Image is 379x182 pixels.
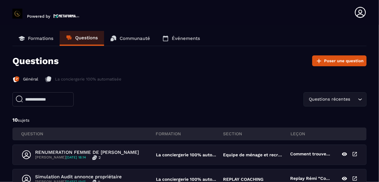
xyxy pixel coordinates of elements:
[98,155,101,160] p: 2
[156,31,206,46] a: Événements
[44,76,52,83] img: formation-icon-inac.db86bb20.svg
[120,36,150,41] p: Communauté
[223,152,284,157] p: Equipe de ménage et recrutement gestionnaire
[28,36,53,41] p: Formations
[53,13,80,19] img: logo
[12,55,59,66] p: Questions
[156,177,217,182] p: La conciergerie 100% automatisée
[290,131,358,136] p: leçon
[308,96,352,103] span: Questions récentes
[304,92,367,106] div: Search for option
[35,155,86,160] p: [PERSON_NAME]
[12,31,60,46] a: Formations
[290,151,331,158] p: Comment trouver et former un gestionnaire pour vos logements
[23,76,38,82] p: Général
[55,76,121,82] p: La conciergerie 100% automatisée
[223,177,263,182] p: REPLAY COACHING
[60,31,104,46] a: Questions
[223,131,290,136] p: section
[27,14,50,19] p: Powered by
[66,155,86,159] span: [DATE] 18:14
[104,31,156,46] a: Communauté
[35,174,122,180] p: Simulation Audit annonce propriétaire
[352,96,356,103] input: Search for option
[75,35,98,41] p: Questions
[21,131,156,136] p: QUESTION
[156,152,217,157] p: La conciergerie 100% automatisée
[18,118,30,123] span: sujets
[12,9,22,19] img: logo-branding
[172,36,200,41] p: Événements
[12,76,20,83] img: formation-icon-active.2ea72e5a.svg
[156,131,223,136] p: FORMATION
[312,55,367,66] button: Poser une question
[35,149,139,155] p: RENUMERATION FEMME DE [PERSON_NAME]
[12,117,367,123] p: 10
